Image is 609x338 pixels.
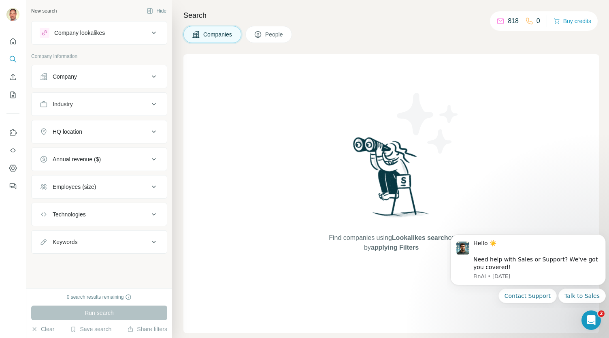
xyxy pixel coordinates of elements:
h4: Search [183,10,599,21]
button: Quick start [6,34,19,49]
button: Feedback [6,179,19,193]
span: People [265,30,284,39]
img: Surfe Illustration - Woman searching with binoculars [349,135,434,225]
p: 0 [537,16,540,26]
button: Company lookalikes [32,23,167,43]
img: Surfe Illustration - Stars [392,87,464,160]
div: Employees (size) [53,183,96,191]
span: 2 [598,310,605,317]
div: New search [31,7,57,15]
button: Company [32,67,167,86]
p: Company information [31,53,167,60]
div: Company [53,73,77,81]
button: Enrich CSV [6,70,19,84]
iframe: Intercom notifications message [447,228,609,308]
div: Annual revenue ($) [53,155,101,163]
button: Employees (size) [32,177,167,197]
span: Lookalikes search [392,234,448,241]
span: Find companies using or by [326,233,456,252]
button: Search [6,52,19,66]
button: Save search [70,325,111,333]
button: HQ location [32,122,167,141]
button: Use Surfe API [6,143,19,158]
button: Buy credits [554,15,591,27]
div: Industry [53,100,73,108]
div: Company lookalikes [54,29,105,37]
span: Companies [203,30,233,39]
button: Annual revenue ($) [32,150,167,169]
span: applying Filters [371,244,419,251]
button: Hide [141,5,172,17]
button: Technologies [32,205,167,224]
button: Industry [32,94,167,114]
button: Keywords [32,232,167,252]
p: 818 [508,16,519,26]
div: 0 search results remaining [67,293,132,301]
button: My lists [6,88,19,102]
button: Use Surfe on LinkedIn [6,125,19,140]
iframe: Intercom live chat [581,310,601,330]
div: Keywords [53,238,77,246]
div: Technologies [53,210,86,218]
button: Share filters [127,325,167,333]
div: HQ location [53,128,82,136]
button: Dashboard [6,161,19,175]
button: Clear [31,325,54,333]
img: Avatar [6,8,19,21]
